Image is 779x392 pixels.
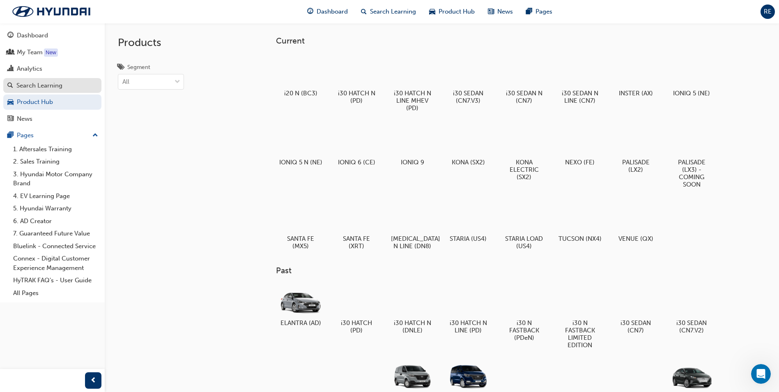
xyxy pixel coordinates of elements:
[335,319,378,334] h5: i30 HATCH (PD)
[481,3,519,20] a: news-iconNews
[503,90,546,104] h5: i30 SEDAN N (CN7)
[667,52,716,100] a: IONIQ 5 (NE)
[503,319,546,341] h5: i30 N FASTBACK (PDeN)
[335,159,378,166] h5: IONIQ 6 (CE)
[670,319,713,334] h5: i30 SEDAN (CN7.V2)
[10,143,101,156] a: 1. Aftersales Training
[276,198,325,253] a: SANTA FE (MX5)
[10,168,101,190] a: 3. Hyundai Motor Company Brand
[7,32,14,39] span: guage-icon
[558,235,602,242] h5: TUCSON (NX4)
[10,274,101,287] a: HyTRAK FAQ's - User Guide
[499,198,549,253] a: STARIA LOAD (US4)
[276,282,325,330] a: ELANTRA (AD)
[10,155,101,168] a: 2. Sales Training
[17,31,48,40] div: Dashboard
[3,128,101,143] button: Pages
[611,121,660,176] a: PALISADE (LX2)
[444,282,493,337] a: i30 HATCH N LINE (PD)
[7,65,14,73] span: chart-icon
[7,82,13,90] span: search-icon
[44,48,58,57] div: Tooltip anchor
[17,64,42,74] div: Analytics
[391,235,434,250] h5: [MEDICAL_DATA] N LINE (DN8)
[370,7,416,16] span: Search Learning
[488,7,494,17] span: news-icon
[10,190,101,203] a: 4. EV Learning Page
[354,3,423,20] a: search-iconSearch Learning
[279,90,322,97] h5: i20 N (BC3)
[611,52,660,100] a: INSTER (AX)
[614,319,657,334] h5: i30 SEDAN (CN7)
[391,319,434,334] h5: i30 HATCH N (DNLE)
[444,52,493,107] a: i30 SEDAN (CN7.V3)
[614,235,657,242] h5: VENUE (QX)
[555,198,604,245] a: TUCSON (NX4)
[4,3,99,20] img: Trak
[10,227,101,240] a: 7. Guaranteed Future Value
[555,52,604,107] a: i30 SEDAN N LINE (CN7)
[751,364,771,384] iframe: Intercom live chat
[761,5,775,19] button: RE
[17,114,32,124] div: News
[10,215,101,228] a: 6. AD Creator
[444,121,493,169] a: KONA (SX2)
[276,266,742,275] h3: Past
[667,282,716,337] a: i30 SEDAN (CN7.V2)
[7,132,14,139] span: pages-icon
[535,7,552,16] span: Pages
[279,159,322,166] h5: IONIQ 5 N (NE)
[3,111,101,127] a: News
[3,45,101,60] a: My Team
[3,78,101,93] a: Search Learning
[17,48,43,57] div: My Team
[388,282,437,337] a: i30 HATCH N (DNLE)
[764,7,772,16] span: RE
[332,282,381,337] a: i30 HATCH (PD)
[10,202,101,215] a: 5. Hyundai Warranty
[670,159,713,188] h5: PALISADE (LX3) - COMING SOON
[3,95,101,110] a: Product Hub
[3,28,101,43] a: Dashboard
[175,77,180,88] span: down-icon
[558,159,602,166] h5: NEXO (FE)
[10,240,101,253] a: Bluelink - Connected Service
[276,36,742,46] h3: Current
[301,3,354,20] a: guage-iconDashboard
[3,61,101,76] a: Analytics
[447,235,490,242] h5: STARIA (US4)
[335,235,378,250] h5: SANTA FE (XRT)
[118,64,124,71] span: tags-icon
[614,159,657,173] h5: PALISADE (LX2)
[332,121,381,169] a: IONIQ 6 (CE)
[388,121,437,169] a: IONIQ 9
[307,7,313,17] span: guage-icon
[447,159,490,166] h5: KONA (SX2)
[555,282,604,352] a: i30 N FASTBACK LIMITED EDITION
[499,121,549,184] a: KONA ELECTRIC (SX2)
[332,198,381,253] a: SANTA FE (XRT)
[444,198,493,245] a: STARIA (US4)
[499,52,549,107] a: i30 SEDAN N (CN7)
[279,319,322,327] h5: ELANTRA (AD)
[391,159,434,166] h5: IONIQ 9
[10,287,101,300] a: All Pages
[122,77,129,87] div: All
[16,81,62,90] div: Search Learning
[439,7,475,16] span: Product Hub
[388,198,437,253] a: [MEDICAL_DATA] N LINE (DN8)
[497,7,513,16] span: News
[423,3,481,20] a: car-iconProduct Hub
[276,121,325,169] a: IONIQ 5 N (NE)
[17,131,34,140] div: Pages
[526,7,532,17] span: pages-icon
[92,130,98,141] span: up-icon
[7,49,14,56] span: people-icon
[670,90,713,97] h5: IONIQ 5 (NE)
[519,3,559,20] a: pages-iconPages
[127,63,150,71] div: Segment
[499,282,549,345] a: i30 N FASTBACK (PDeN)
[10,252,101,274] a: Connex - Digital Customer Experience Management
[279,235,322,250] h5: SANTA FE (MX5)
